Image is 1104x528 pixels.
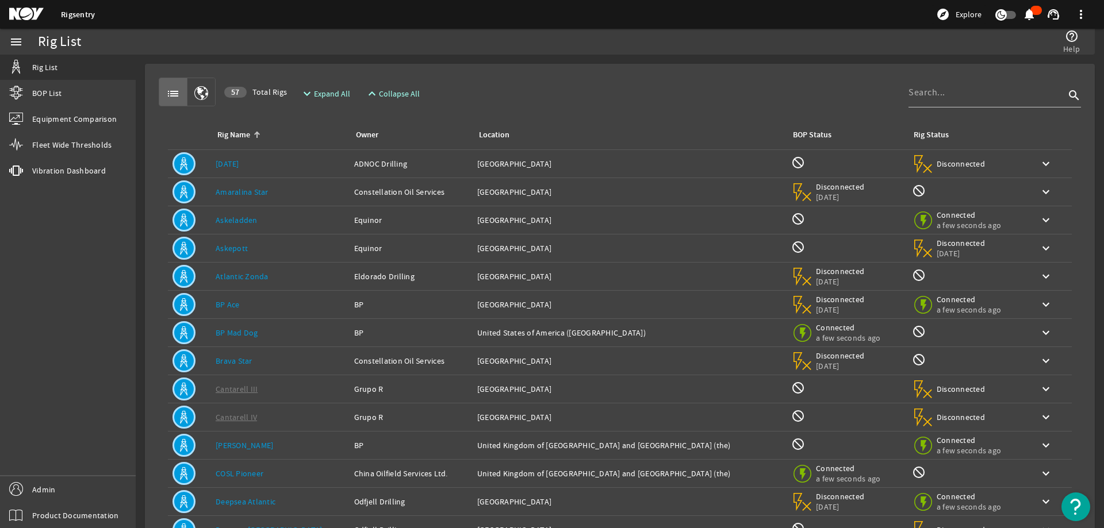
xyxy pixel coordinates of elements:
[354,158,468,169] div: ADNOC Drilling
[300,87,309,101] mat-icon: expand_more
[791,381,805,395] mat-icon: BOP Monitoring not available for this rig
[354,129,463,141] div: Owner
[477,383,782,395] div: [GEOGRAPHIC_DATA]
[216,299,240,310] a: BP Ace
[937,305,1001,315] span: a few seconds ago
[912,184,926,198] mat-icon: Rig Monitoring not available for this rig
[1039,438,1053,452] mat-icon: keyboard_arrow_down
[477,327,782,338] div: United States of America ([GEOGRAPHIC_DATA])
[816,473,880,484] span: a few seconds ago
[1039,241,1053,255] mat-icon: keyboard_arrow_down
[816,502,865,512] span: [DATE]
[791,212,805,226] mat-icon: BOP Monitoring not available for this rig
[216,384,258,394] a: Cantarell III
[224,87,247,98] div: 57
[216,412,257,422] a: Cantarell IV
[216,159,239,169] a: [DATE]
[216,215,258,225] a: Askeladden
[816,294,865,305] span: Disconnected
[354,214,468,226] div: Equinor
[477,271,782,282] div: [GEOGRAPHIC_DATA]
[296,83,355,104] button: Expand All
[477,355,782,367] div: [GEOGRAPHIC_DATA]
[936,7,950,21] mat-icon: explore
[365,87,374,101] mat-icon: expand_less
[791,409,805,423] mat-icon: BOP Monitoring not available for this rig
[1039,326,1053,340] mat-icon: keyboard_arrow_down
[216,496,275,507] a: Deepsea Atlantic
[1039,298,1053,311] mat-icon: keyboard_arrow_down
[354,383,468,395] div: Grupo R
[477,496,782,507] div: [GEOGRAPHIC_DATA]
[937,294,1001,305] span: Connected
[937,384,986,394] span: Disconnected
[956,9,982,20] span: Explore
[937,159,986,169] span: Disconnected
[32,87,62,99] span: BOP List
[816,182,865,192] span: Disconnected
[1039,185,1053,199] mat-icon: keyboard_arrow_down
[354,496,468,507] div: Odfjell Drilling
[477,214,782,226] div: [GEOGRAPHIC_DATA]
[314,88,350,99] span: Expand All
[914,129,949,141] div: Rig Status
[937,238,986,248] span: Disconnected
[477,186,782,198] div: [GEOGRAPHIC_DATA]
[791,240,805,254] mat-icon: BOP Monitoring not available for this rig
[816,322,880,333] span: Connected
[1039,157,1053,171] mat-icon: keyboard_arrow_down
[9,164,23,178] mat-icon: vibration
[32,61,57,73] span: Rig List
[1063,43,1080,55] span: Help
[816,491,865,502] span: Disconnected
[912,353,926,367] mat-icon: Rig Monitoring not available for this rig
[1046,7,1060,21] mat-icon: support_agent
[816,350,865,361] span: Disconnected
[912,325,926,338] mat-icon: Rig Monitoring not available for this rig
[1067,1,1095,28] button: more_vert
[1022,7,1036,21] mat-icon: notifications
[477,242,782,254] div: [GEOGRAPHIC_DATA]
[354,271,468,282] div: Eldorado Drilling
[931,5,986,24] button: Explore
[354,355,468,367] div: Constellation Oil Services
[912,268,926,282] mat-icon: Rig Monitoring not available for this rig
[9,35,23,49] mat-icon: menu
[791,156,805,169] mat-icon: BOP Monitoring not available for this rig
[791,437,805,451] mat-icon: BOP Monitoring not available for this rig
[937,491,1001,502] span: Connected
[477,468,782,479] div: United Kingdom of [GEOGRAPHIC_DATA] and [GEOGRAPHIC_DATA] (the)
[354,242,468,254] div: Equinor
[354,299,468,310] div: BP
[224,86,287,98] span: Total Rigs
[816,266,865,276] span: Disconnected
[356,129,378,141] div: Owner
[937,445,1001,456] span: a few seconds ago
[1039,269,1053,283] mat-icon: keyboard_arrow_down
[1065,29,1079,43] mat-icon: help_outline
[937,435,1001,445] span: Connected
[477,299,782,310] div: [GEOGRAPHIC_DATA]
[1067,88,1081,102] i: search
[354,411,468,423] div: Grupo R
[793,129,831,141] div: BOP Status
[217,129,250,141] div: Rig Name
[1039,410,1053,424] mat-icon: keyboard_arrow_down
[32,484,55,495] span: Admin
[477,411,782,423] div: [GEOGRAPHIC_DATA]
[61,9,95,20] a: Rigsentry
[216,271,269,282] a: Atlantic Zonda
[912,465,926,479] mat-icon: Rig Monitoring not available for this rig
[816,361,865,371] span: [DATE]
[216,129,340,141] div: Rig Name
[816,305,865,315] span: [DATE]
[354,468,468,479] div: China Oilfield Services Ltd.
[477,129,777,141] div: Location
[937,210,1001,220] span: Connected
[166,87,180,101] mat-icon: list
[816,463,880,473] span: Connected
[32,113,117,125] span: Equipment Comparison
[937,248,986,259] span: [DATE]
[354,186,468,198] div: Constellation Oil Services
[937,502,1001,512] span: a few seconds ago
